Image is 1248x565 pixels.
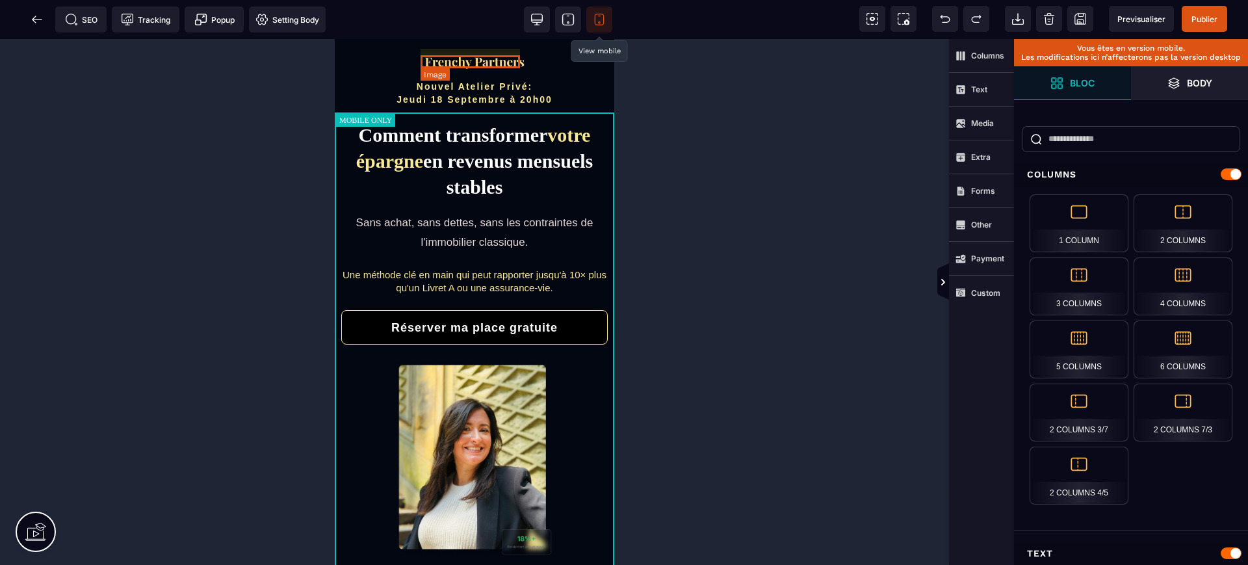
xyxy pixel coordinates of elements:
div: Columns [1014,163,1248,187]
div: 2 Columns 7/3 [1134,384,1232,441]
div: 2 Columns 3/7 [1030,384,1128,441]
div: 3 Columns [1030,257,1128,315]
text: Sans achat, sans dettes, sans les contraintes de l'immobilier classique. [21,177,259,209]
img: 446cf0c0aa799fe4e8bad5fc7e2d2e54_Capture_d%E2%80%99e%CC%81cran_2025-09-01_a%CC%80_21.00.57.png [62,323,218,518]
text: Une méthode clé en main qui peut rapporter jusqu'à 10× plus qu'un Livret A ou une assurance-vie. [8,230,272,254]
strong: Other [971,220,992,230]
strong: Custom [971,288,1000,298]
p: Vous êtes en version mobile. [1020,44,1241,53]
span: Popup [194,13,235,26]
span: Previsualiser [1117,14,1165,24]
span: View components [859,6,885,32]
span: Screenshot [890,6,916,32]
div: 2 Columns 4/5 [1030,447,1128,505]
strong: Payment [971,254,1004,263]
div: 1 Column [1030,194,1128,252]
strong: Bloc [1070,78,1095,88]
span: Tracking [121,13,170,26]
span: SEO [65,13,97,26]
strong: Forms [971,186,995,196]
strong: Columns [971,51,1004,60]
strong: Extra [971,152,991,162]
strong: Media [971,118,994,128]
button: Réserver ma place gratuite [6,271,273,306]
img: f2a3730b544469f405c58ab4be6274e8_Capture_d%E2%80%99e%CC%81cran_2025-09-01_a%CC%80_20.57.27.png [88,16,191,30]
strong: Text [971,85,987,94]
div: 2 Columns [1134,194,1232,252]
span: Setting Body [255,13,319,26]
div: 5 Columns [1030,321,1128,378]
span: Open Layer Manager [1131,66,1248,100]
div: 6 Columns [1134,321,1232,378]
span: Preview [1109,6,1174,32]
span: Open Blocks [1014,66,1131,100]
p: Les modifications ici n’affecterons pas la version desktop [1020,53,1241,62]
h2: Nouvel Atelier Privé: Jeudi 18 Septembre à 20h00 [13,41,266,73]
div: 4 Columns [1134,257,1232,315]
h1: Comment transformer en revenus mensuels stables [6,83,273,161]
span: Publier [1191,14,1217,24]
strong: Body [1187,78,1212,88]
